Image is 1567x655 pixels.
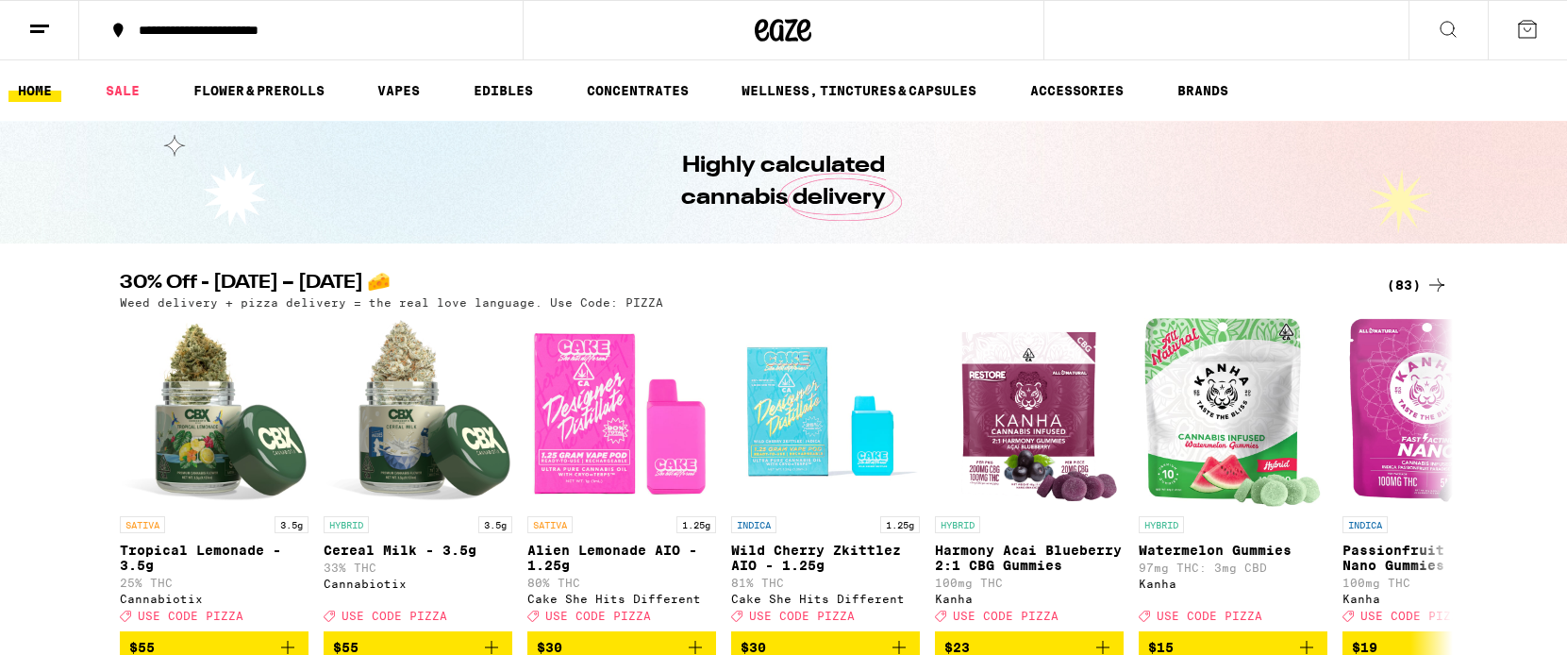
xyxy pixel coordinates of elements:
span: USE CODE PIZZA [545,610,651,622]
p: Alien Lemonade AIO - 1.25g [527,543,716,573]
p: INDICA [731,516,776,533]
p: 25% THC [120,577,308,589]
p: 3.5g [478,516,512,533]
p: 100mg THC [1342,577,1531,589]
a: EDIBLES [464,79,542,102]
img: Cannabiotix - Tropical Lemonade - 3.5g [120,318,308,507]
a: Open page for Harmony Acai Blueberry 2:1 CBG Gummies from Kanha [935,318,1124,631]
p: 97mg THC: 3mg CBD [1139,562,1327,574]
span: $19 [1352,640,1377,655]
img: Cannabiotix - Cereal Milk - 3.5g [324,318,512,507]
p: Wild Cherry Zkittlez AIO - 1.25g [731,543,920,573]
p: INDICA [1342,516,1388,533]
img: Cake She Hits Different - Alien Lemonade AIO - 1.25g [527,318,716,507]
span: $23 [944,640,970,655]
span: USE CODE PIZZA [342,610,447,622]
a: Open page for Cereal Milk - 3.5g from Cannabiotix [324,318,512,631]
div: Kanha [935,593,1124,605]
span: $55 [333,640,358,655]
a: ACCESSORIES [1021,79,1133,102]
h2: 30% Off - [DATE] – [DATE] 🧀 [120,274,1356,296]
p: 100mg THC [935,577,1124,589]
a: SALE [96,79,149,102]
p: 33% THC [324,562,512,574]
a: Open page for Tropical Lemonade - 3.5g from Cannabiotix [120,318,308,631]
p: Harmony Acai Blueberry 2:1 CBG Gummies [935,543,1124,573]
p: SATIVA [527,516,573,533]
img: Kanha - Passionfruit Paradise Nano Gummies [1348,318,1524,507]
a: VAPES [368,79,429,102]
div: Cake She Hits Different [731,593,920,605]
div: Cannabiotix [120,593,308,605]
span: USE CODE PIZZA [138,610,243,622]
p: HYBRID [324,516,369,533]
span: USE CODE PIZZA [1360,610,1466,622]
p: 80% THC [527,577,716,589]
p: 1.25g [880,516,920,533]
span: USE CODE PIZZA [953,610,1059,622]
img: Kanha - Harmony Acai Blueberry 2:1 CBG Gummies [937,318,1121,507]
a: WELLNESS, TINCTURES & CAPSULES [732,79,986,102]
a: Open page for Watermelon Gummies from Kanha [1139,318,1327,631]
p: SATIVA [120,516,165,533]
h1: Highly calculated cannabis delivery [628,150,940,214]
a: Open page for Passionfruit Paradise Nano Gummies from Kanha [1342,318,1531,631]
p: Passionfruit Paradise Nano Gummies [1342,543,1531,573]
span: $30 [741,640,766,655]
p: HYBRID [1139,516,1184,533]
span: $30 [537,640,562,655]
div: Kanha [1139,578,1327,590]
div: Cake She Hits Different [527,593,716,605]
a: Open page for Wild Cherry Zkittlez AIO - 1.25g from Cake She Hits Different [731,318,920,631]
p: 3.5g [275,516,308,533]
a: Open page for Alien Lemonade AIO - 1.25g from Cake She Hits Different [527,318,716,631]
span: $15 [1148,640,1174,655]
p: Weed delivery + pizza delivery = the real love language. Use Code: PIZZA [120,296,663,309]
button: BRANDS [1168,79,1238,102]
img: Cake She Hits Different - Wild Cherry Zkittlez AIO - 1.25g [731,318,920,507]
a: CONCENTRATES [577,79,698,102]
a: HOME [8,79,61,102]
span: USE CODE PIZZA [1157,610,1262,622]
p: 81% THC [731,577,920,589]
span: USE CODE PIZZA [749,610,855,622]
p: HYBRID [935,516,980,533]
img: Kanha - Watermelon Gummies [1144,318,1320,507]
p: 1.25g [676,516,716,533]
div: Kanha [1342,593,1531,605]
a: (83) [1387,274,1448,296]
a: FLOWER & PREROLLS [184,79,334,102]
div: Cannabiotix [324,578,512,590]
span: $55 [129,640,155,655]
p: Tropical Lemonade - 3.5g [120,543,308,573]
p: Cereal Milk - 3.5g [324,543,512,558]
p: Watermelon Gummies [1139,543,1327,558]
